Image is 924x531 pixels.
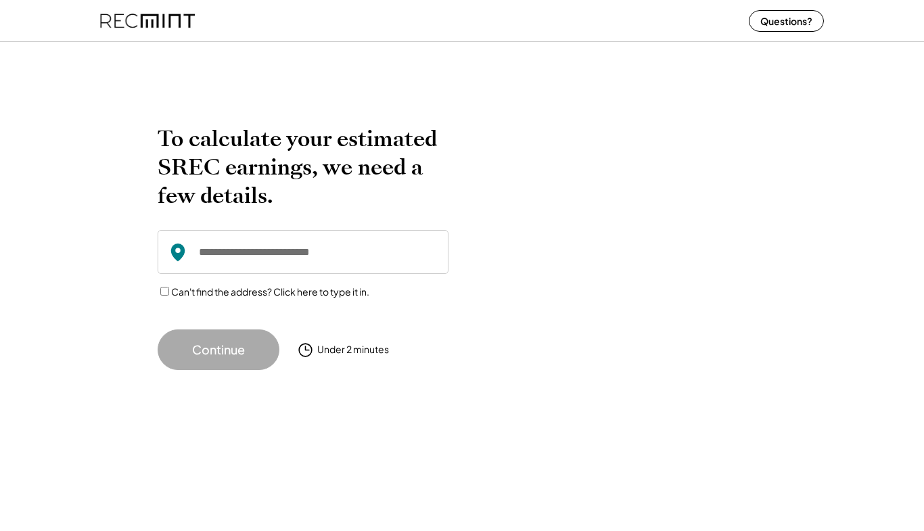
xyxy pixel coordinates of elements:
label: Can't find the address? Click here to type it in. [171,285,369,298]
button: Questions? [749,10,824,32]
div: Under 2 minutes [317,343,389,356]
img: recmint-logotype%403x%20%281%29.jpeg [100,3,195,39]
img: yH5BAEAAAAALAAAAAABAAEAAAIBRAA7 [482,124,746,342]
button: Continue [158,329,279,370]
h2: To calculate your estimated SREC earnings, we need a few details. [158,124,448,210]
